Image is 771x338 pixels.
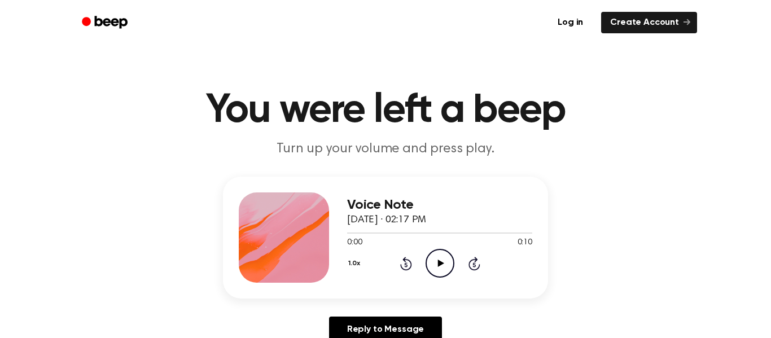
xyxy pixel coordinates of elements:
span: [DATE] · 02:17 PM [347,215,426,225]
h3: Voice Note [347,197,532,213]
span: 0:00 [347,237,362,249]
button: 1.0x [347,254,364,273]
h1: You were left a beep [97,90,674,131]
a: Beep [74,12,138,34]
p: Turn up your volume and press play. [169,140,602,159]
span: 0:10 [518,237,532,249]
a: Create Account [601,12,697,33]
a: Log in [546,10,594,36]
